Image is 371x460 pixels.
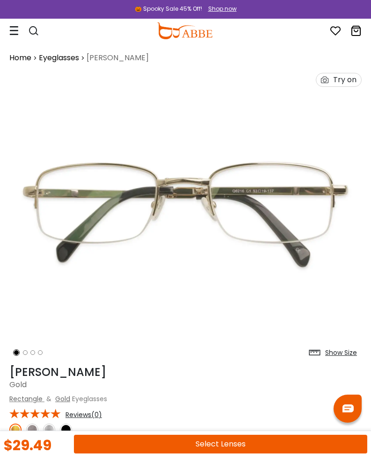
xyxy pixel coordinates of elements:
img: Carson Gold Metal Eyeglasses , Foldable , NosePads Frames from ABBE Glasses [9,68,362,361]
img: abbeglasses.com [157,22,212,39]
div: Try on [333,73,356,86]
span: & [44,394,53,403]
a: Eyeglasses [39,52,79,64]
div: Show Size [325,348,357,358]
a: Home [9,52,31,64]
a: Shop now [204,5,237,13]
div: $29.49 [4,439,51,453]
div: 🎃 Spooky Sale 45% Off! [135,5,202,13]
h1: [PERSON_NAME] [9,366,362,379]
a: Rectangle [9,394,43,403]
div: Shop now [208,5,237,13]
button: Select Lenses [74,435,367,453]
span: Gold [9,379,27,390]
img: chat [342,404,354,412]
a: Gold [55,394,70,403]
span: Eyeglasses [72,394,107,403]
span: [PERSON_NAME] [87,52,149,64]
span: Reviews(0) [65,410,102,419]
